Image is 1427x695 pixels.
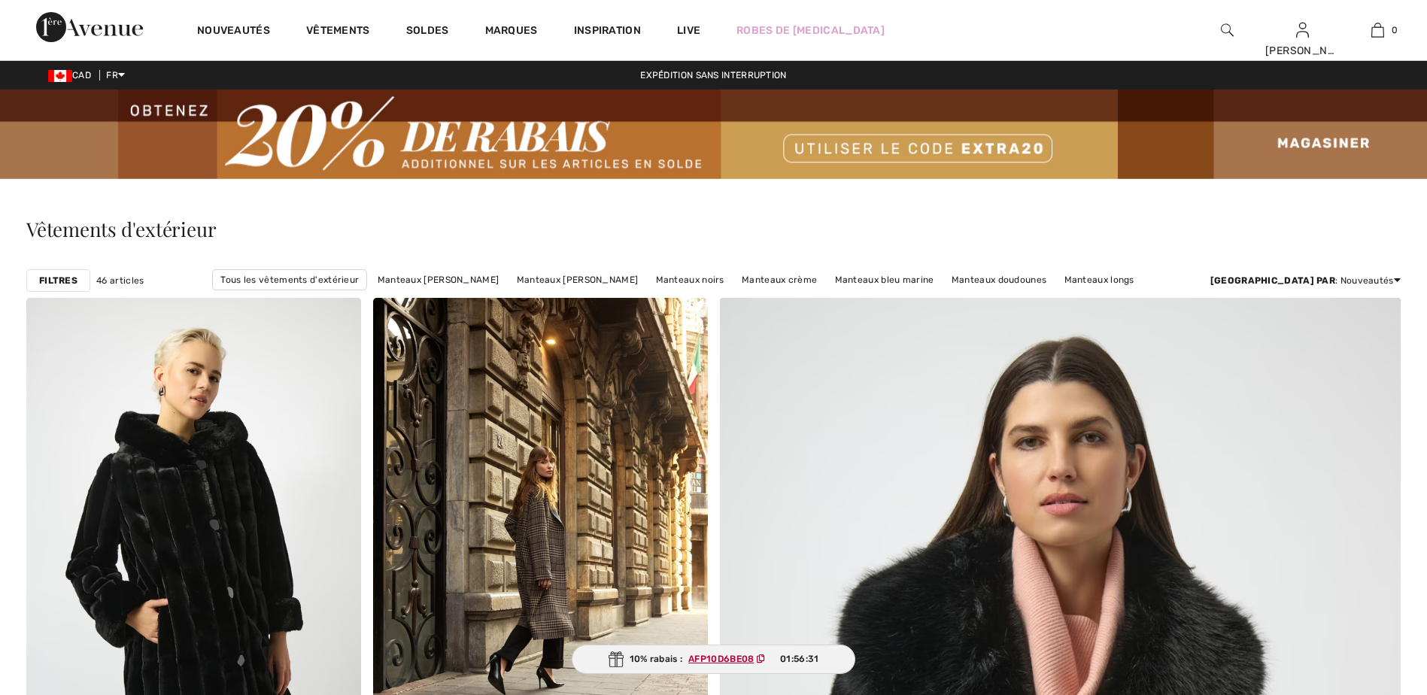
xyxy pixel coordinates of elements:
span: 0 [1392,23,1398,37]
div: [PERSON_NAME] [1265,43,1339,59]
span: Vêtements d'extérieur [26,216,216,242]
a: Soldes [406,24,449,40]
strong: Filtres [39,274,77,287]
a: Manteaux bleu marine [827,270,942,290]
a: Se connecter [1296,23,1309,37]
img: Mes infos [1296,21,1309,39]
a: Robes de [MEDICAL_DATA] [736,23,885,38]
a: Nouveautés [197,24,270,40]
span: Inspiration [574,24,641,40]
a: 0 [1340,21,1414,39]
a: Manteaux crème [734,270,824,290]
a: Vêtements [306,24,370,40]
a: Manteaux [PERSON_NAME] [370,270,507,290]
ins: AFP10D6BE08 [688,654,754,664]
a: Manteaux longs [1057,270,1142,290]
img: 1ère Avenue [36,12,143,42]
a: Manteaux noirs [648,270,732,290]
a: Manteaux doudounes [944,270,1054,290]
span: 01:56:31 [780,652,818,666]
img: Mon panier [1371,21,1384,39]
div: : Nouveautés [1210,274,1401,287]
span: FR [106,70,125,80]
div: 10% rabais : [572,645,856,674]
a: Live [677,23,700,38]
strong: [GEOGRAPHIC_DATA] par [1210,275,1335,286]
img: Gift.svg [609,651,624,667]
a: Manteaux [PERSON_NAME] [509,270,646,290]
a: Tous les vêtements d'extérieur [212,269,367,290]
span: 46 articles [96,274,144,287]
span: CAD [48,70,97,80]
img: Canadian Dollar [48,70,72,82]
a: Marques [485,24,538,40]
img: recherche [1221,21,1234,39]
